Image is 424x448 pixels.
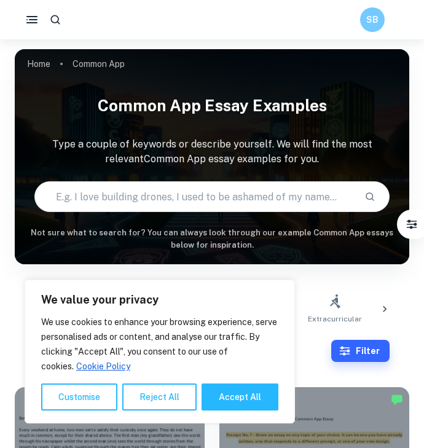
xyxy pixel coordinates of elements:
[76,361,131,372] a: Cookie Policy
[122,383,197,411] button: Reject All
[360,7,385,32] button: SB
[25,280,295,423] div: We value your privacy
[41,383,117,411] button: Customise
[308,313,362,324] span: Extracurricular
[15,137,409,167] p: Type a couple of keywords or describe yourself. We will find the most relevant Common App essay e...
[15,88,409,122] h1: Common App Essay Examples
[27,55,50,73] a: Home
[391,393,403,406] img: Marked
[35,179,355,214] input: E.g. I love building drones, I used to be ashamed of my name...
[399,212,424,237] button: Filter
[359,186,380,207] button: Search
[41,293,278,307] p: We value your privacy
[331,340,390,362] button: Filter
[41,315,278,374] p: We use cookies to enhance your browsing experience, serve personalised ads or content, and analys...
[73,57,125,71] p: Common App
[366,13,380,26] h6: SB
[15,227,409,252] h6: Not sure what to search for? You can always look through our example Common App essays below for ...
[202,383,278,411] button: Accept All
